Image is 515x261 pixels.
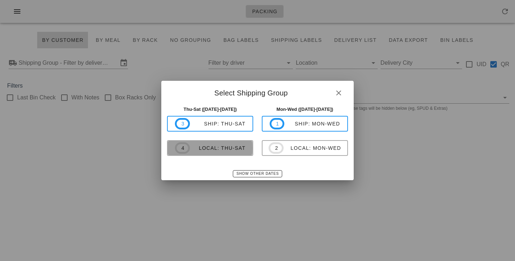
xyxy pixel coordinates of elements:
[262,116,348,132] button: 1ship: Mon-Wed
[190,121,246,127] div: ship: Thu-Sat
[262,140,348,156] button: 2local: Mon-Wed
[233,170,282,177] button: Show Other Dates
[190,145,246,151] div: local: Thu-Sat
[167,140,253,156] button: 4local: Thu-Sat
[236,172,279,176] span: Show Other Dates
[276,120,279,128] span: 1
[161,81,353,103] div: Select Shipping Group
[181,144,184,152] span: 4
[284,145,341,151] div: local: Mon-Wed
[284,121,340,127] div: ship: Mon-Wed
[183,107,237,112] strong: Thu-Sat ([DATE]-[DATE])
[276,107,333,112] strong: Mon-Wed ([DATE]-[DATE])
[181,120,184,128] span: 3
[167,116,253,132] button: 3ship: Thu-Sat
[275,144,278,152] span: 2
